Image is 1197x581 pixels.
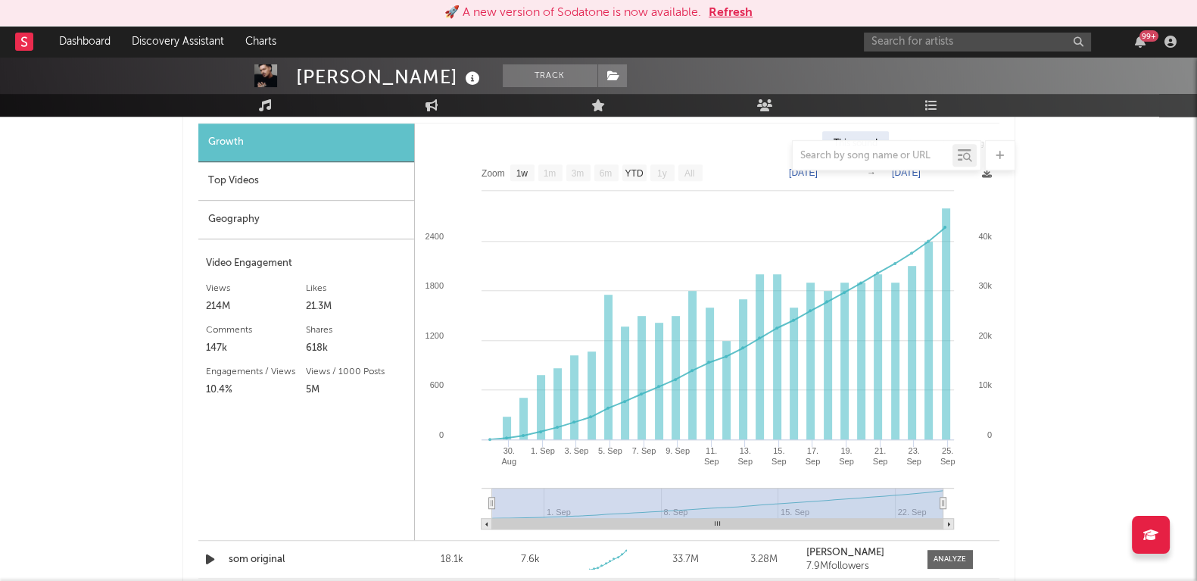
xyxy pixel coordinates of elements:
[296,64,484,89] div: [PERSON_NAME]
[571,168,584,179] text: 3m
[631,446,656,455] text: 7. Sep
[425,331,443,340] text: 1200
[306,298,407,316] div: 21.3M
[684,168,694,179] text: All
[306,321,407,339] div: Shares
[771,446,786,466] text: 15. Sep
[906,446,921,466] text: 23. Sep
[1139,30,1158,42] div: 99 +
[206,255,407,273] div: Video Engagement
[978,331,992,340] text: 20k
[206,298,307,316] div: 214M
[987,430,991,439] text: 0
[206,363,307,381] div: Engagements / Views
[306,339,407,358] div: 618k
[867,167,876,178] text: →
[235,27,287,57] a: Charts
[978,281,992,290] text: 30k
[444,4,701,22] div: 🚀 A new version of Sodatone is now available.
[839,446,854,466] text: 19. Sep
[892,167,921,178] text: [DATE]
[806,548,912,558] a: [PERSON_NAME]
[48,27,121,57] a: Dashboard
[737,446,753,466] text: 13. Sep
[503,64,597,87] button: Track
[564,446,588,455] text: 3. Sep
[625,168,643,179] text: YTD
[709,4,753,22] button: Refresh
[666,446,690,455] text: 9. Sep
[703,446,719,466] text: 11. Sep
[650,552,721,567] div: 33.7M
[864,33,1091,52] input: Search for artists
[425,281,443,290] text: 1800
[978,232,992,241] text: 40k
[543,168,556,179] text: 1m
[306,381,407,399] div: 5M
[598,446,622,455] text: 5. Sep
[896,131,996,157] div: All sounds for song
[805,446,820,466] text: 17. Sep
[206,381,307,399] div: 10.4%
[530,446,554,455] text: 1. Sep
[599,168,612,179] text: 6m
[306,363,407,381] div: Views / 1000 Posts
[516,168,528,179] text: 1w
[429,380,443,389] text: 600
[438,430,443,439] text: 0
[306,280,407,298] div: Likes
[940,446,955,466] text: 25. Sep
[229,552,387,567] a: som original
[482,168,505,179] text: Zoom
[806,561,912,572] div: 7.9M followers
[872,446,887,466] text: 21. Sep
[789,167,818,178] text: [DATE]
[793,150,952,162] input: Search by song name or URL
[425,232,443,241] text: 2400
[520,552,539,567] div: 7.6k
[206,280,307,298] div: Views
[198,162,414,201] div: Top Videos
[501,446,516,466] text: 30. Aug
[206,339,307,358] div: 147k
[806,548,884,558] strong: [PERSON_NAME]
[728,552,799,567] div: 3.28M
[417,552,488,567] div: 18.1k
[206,321,307,339] div: Comments
[198,123,414,162] div: Growth
[822,131,889,157] div: This sound
[121,27,235,57] a: Discovery Assistant
[1135,36,1146,48] button: 99+
[198,201,414,239] div: Geography
[656,168,666,179] text: 1y
[978,380,992,389] text: 10k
